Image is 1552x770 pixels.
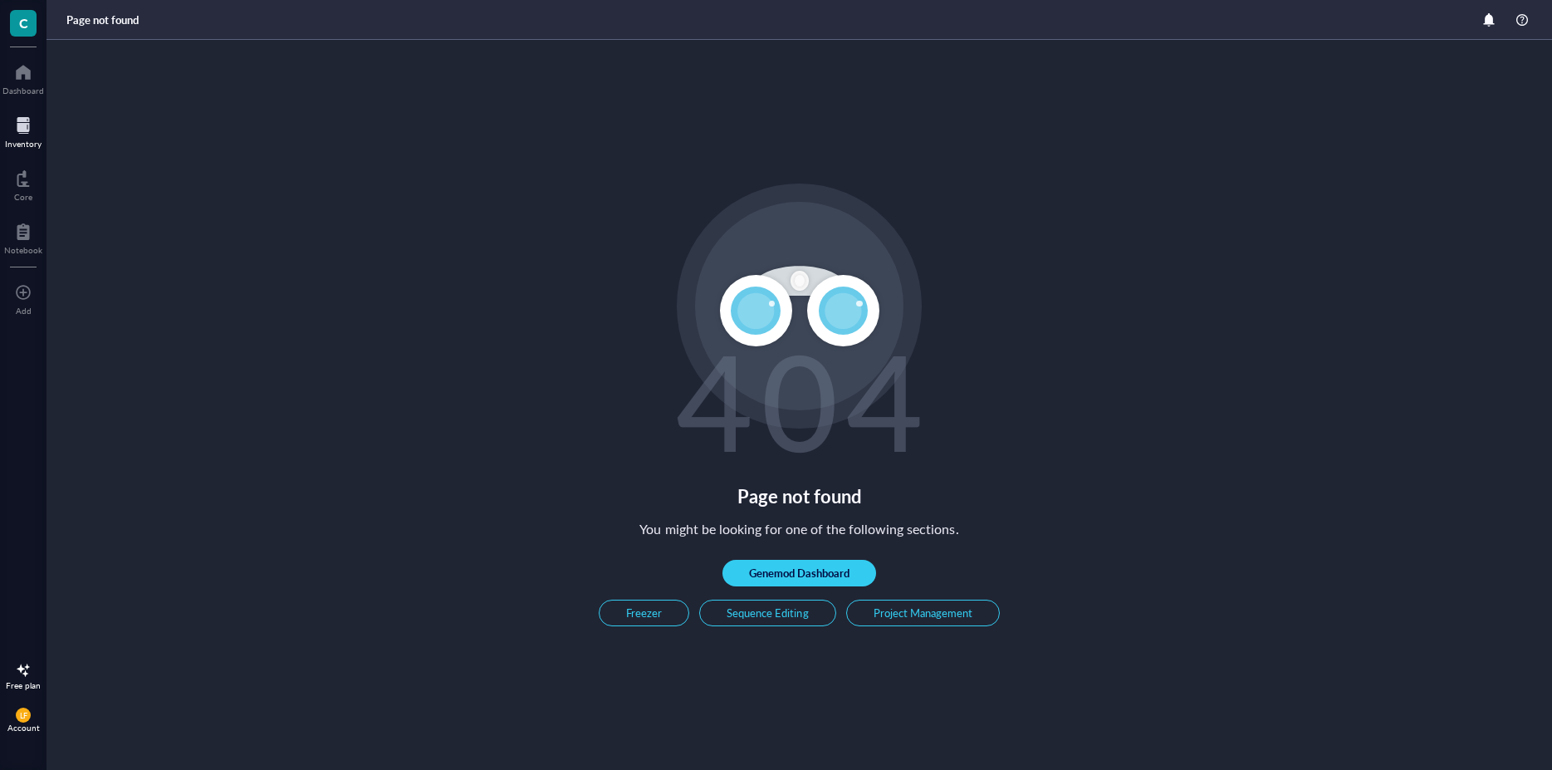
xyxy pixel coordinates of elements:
[4,218,42,255] a: Notebook
[6,680,41,690] div: Free plan
[874,606,972,620] span: Project Management
[668,184,931,480] img: 404 Image
[846,600,1000,626] button: Project Management
[749,566,849,581] span: Genemod Dashboard
[722,560,876,586] button: Genemod Dashboard
[66,12,139,27] div: Page not found
[16,306,32,316] div: Add
[727,606,808,620] span: Sequence Editing
[7,723,40,733] div: Account
[699,600,835,626] button: Sequence Editing
[19,711,27,720] span: LF
[5,139,42,149] div: Inventory
[5,112,42,149] a: Inventory
[599,600,689,626] button: Freezer
[4,245,42,255] div: Notebook
[14,165,32,202] a: Core
[2,59,44,96] a: Dashboard
[2,86,44,96] div: Dashboard
[639,518,958,540] div: You might be looking for one of the following sections.
[737,480,862,512] div: Page not found
[626,606,662,620] span: Freezer
[14,192,32,202] div: Core
[19,12,28,33] span: C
